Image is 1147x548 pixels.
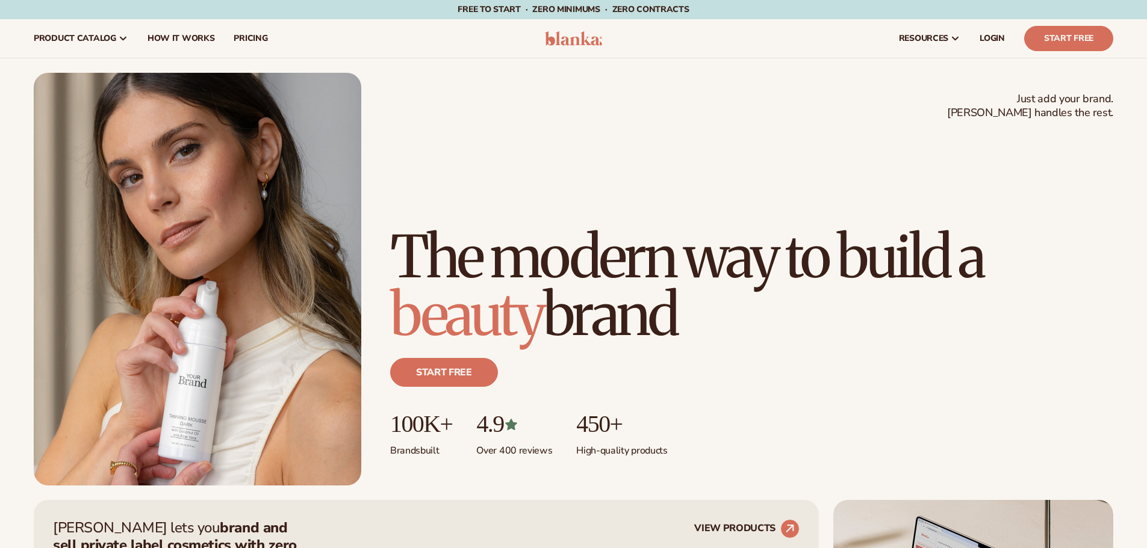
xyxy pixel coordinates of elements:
[694,519,800,538] a: VIEW PRODUCTS
[980,34,1005,43] span: LOGIN
[390,358,498,387] a: Start free
[476,437,552,457] p: Over 400 reviews
[390,228,1113,343] h1: The modern way to build a brand
[34,73,361,485] img: Female holding tanning mousse.
[576,411,667,437] p: 450+
[899,34,948,43] span: resources
[224,19,277,58] a: pricing
[970,19,1015,58] a: LOGIN
[889,19,970,58] a: resources
[458,4,689,15] span: Free to start · ZERO minimums · ZERO contracts
[390,411,452,437] p: 100K+
[24,19,138,58] a: product catalog
[545,31,602,46] img: logo
[947,92,1113,120] span: Just add your brand. [PERSON_NAME] handles the rest.
[138,19,225,58] a: How It Works
[1024,26,1113,51] a: Start Free
[476,411,552,437] p: 4.9
[148,34,215,43] span: How It Works
[576,437,667,457] p: High-quality products
[390,279,543,351] span: beauty
[34,34,116,43] span: product catalog
[234,34,267,43] span: pricing
[390,437,452,457] p: Brands built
